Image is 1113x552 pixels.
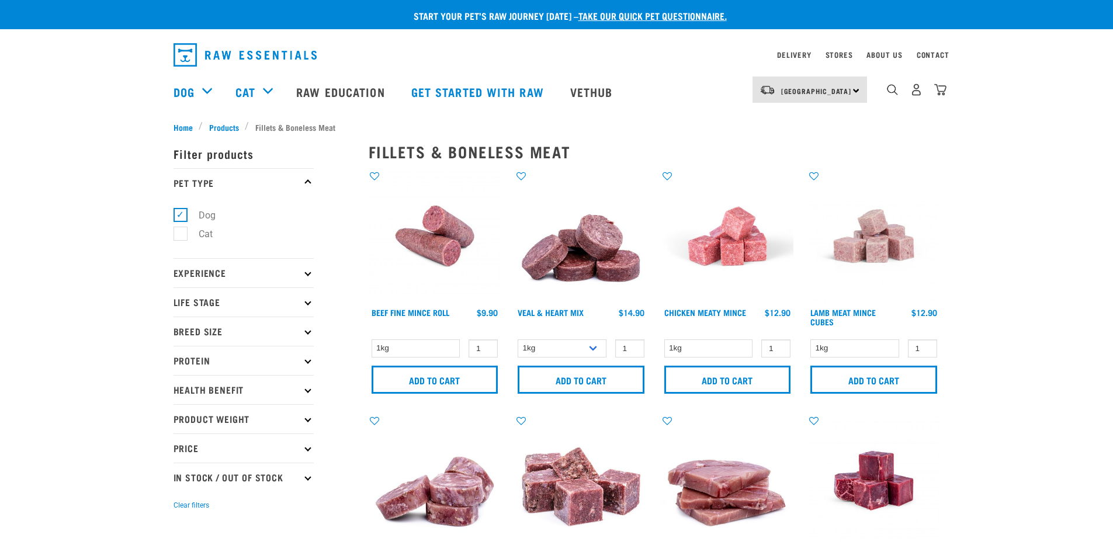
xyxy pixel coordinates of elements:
input: 1 [908,339,937,357]
label: Cat [180,227,217,241]
a: Cat [235,83,255,100]
p: Filter products [174,139,314,168]
img: home-icon@2x.png [934,84,946,96]
a: About Us [866,53,902,57]
img: van-moving.png [760,85,775,95]
a: Delivery [777,53,811,57]
a: Home [174,121,199,133]
p: Protein [174,346,314,375]
a: Dog [174,83,195,100]
span: [GEOGRAPHIC_DATA] [781,89,852,93]
button: Clear filters [174,500,209,511]
p: Breed Size [174,317,314,346]
div: $14.90 [619,308,644,317]
p: Health Benefit [174,375,314,404]
div: $12.90 [911,308,937,317]
input: Add to cart [664,366,791,394]
p: Experience [174,258,314,287]
a: Contact [917,53,949,57]
img: Venison Veal Salmon Tripe 1651 [369,170,501,303]
label: Dog [180,208,220,223]
img: Lamb Meat Mince [807,170,940,303]
a: Raw Education [285,68,399,115]
a: Get started with Raw [400,68,559,115]
img: Beef Meat Cubes 1669 [807,415,940,547]
a: Products [203,121,245,133]
p: Life Stage [174,287,314,317]
div: $9.90 [477,308,498,317]
img: Raw Essentials Logo [174,43,317,67]
img: 1160 Veal Meat Mince Medallions 01 [369,415,501,547]
nav: dropdown navigation [164,39,949,71]
p: Product Weight [174,404,314,433]
input: 1 [761,339,790,357]
img: 1117 Venison Meat Mince 01 [515,415,647,547]
img: home-icon-1@2x.png [887,84,898,95]
a: Lamb Meat Mince Cubes [810,310,876,324]
a: Beef Fine Mince Roll [372,310,449,314]
a: Vethub [559,68,627,115]
input: Add to cart [518,366,644,394]
img: Chicken Meaty Mince [661,170,794,303]
p: In Stock / Out Of Stock [174,463,314,492]
a: take our quick pet questionnaire. [578,13,727,18]
input: 1 [615,339,644,357]
span: Products [209,121,239,133]
input: Add to cart [372,366,498,394]
img: Stack Of Raw Veal Fillets [661,415,794,547]
a: Chicken Meaty Mince [664,310,746,314]
img: user.png [910,84,923,96]
input: 1 [469,339,498,357]
a: Stores [826,53,853,57]
input: Add to cart [810,366,937,394]
p: Price [174,433,314,463]
nav: breadcrumbs [174,121,940,133]
img: 1152 Veal Heart Medallions 01 [515,170,647,303]
a: Veal & Heart Mix [518,310,584,314]
div: $12.90 [765,308,790,317]
span: Home [174,121,193,133]
h2: Fillets & Boneless Meat [369,143,940,161]
p: Pet Type [174,168,314,197]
